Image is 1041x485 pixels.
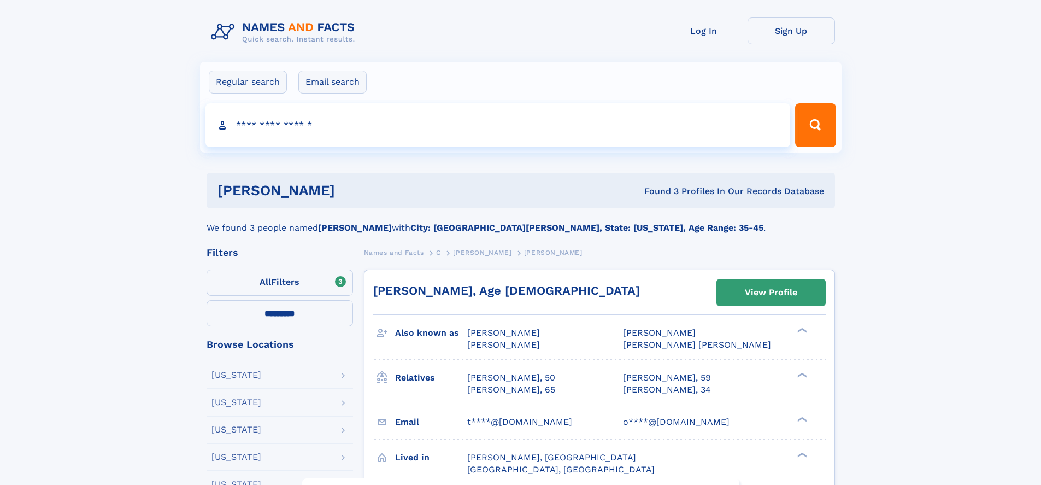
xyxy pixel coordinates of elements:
[453,246,511,259] a: [PERSON_NAME]
[467,384,555,396] a: [PERSON_NAME], 65
[395,413,467,431] h3: Email
[207,270,353,296] label: Filters
[395,369,467,387] h3: Relatives
[795,416,808,423] div: ❯
[364,246,424,259] a: Names and Facts
[623,328,696,338] span: [PERSON_NAME]
[395,448,467,467] h3: Lived in
[209,71,287,94] label: Regular search
[660,17,748,44] a: Log In
[748,17,835,44] a: Sign Up
[436,249,441,256] span: C
[623,340,771,350] span: [PERSON_NAME] [PERSON_NAME]
[395,324,467,342] h3: Also known as
[467,328,540,338] span: [PERSON_NAME]
[623,384,711,396] a: [PERSON_NAME], 34
[211,371,261,379] div: [US_STATE]
[717,279,825,306] a: View Profile
[211,453,261,461] div: [US_STATE]
[795,451,808,458] div: ❯
[318,223,392,233] b: [PERSON_NAME]
[217,184,490,197] h1: [PERSON_NAME]
[207,340,353,349] div: Browse Locations
[298,71,367,94] label: Email search
[623,372,711,384] a: [PERSON_NAME], 59
[453,249,511,256] span: [PERSON_NAME]
[467,452,636,463] span: [PERSON_NAME], [GEOGRAPHIC_DATA]
[795,327,808,334] div: ❯
[467,340,540,350] span: [PERSON_NAME]
[795,371,808,378] div: ❯
[207,208,835,235] div: We found 3 people named with .
[490,185,824,197] div: Found 3 Profiles In Our Records Database
[207,17,364,47] img: Logo Names and Facts
[467,372,555,384] a: [PERSON_NAME], 50
[205,103,791,147] input: search input
[373,284,640,297] a: [PERSON_NAME], Age [DEMOGRAPHIC_DATA]
[524,249,583,256] span: [PERSON_NAME]
[207,248,353,258] div: Filters
[745,280,797,305] div: View Profile
[211,398,261,407] div: [US_STATE]
[410,223,763,233] b: City: [GEOGRAPHIC_DATA][PERSON_NAME], State: [US_STATE], Age Range: 35-45
[211,425,261,434] div: [US_STATE]
[260,277,271,287] span: All
[795,103,836,147] button: Search Button
[436,246,441,259] a: C
[467,464,655,475] span: [GEOGRAPHIC_DATA], [GEOGRAPHIC_DATA]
